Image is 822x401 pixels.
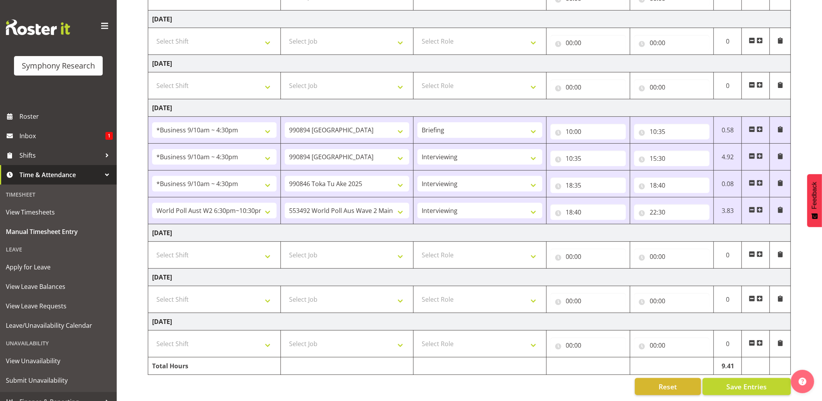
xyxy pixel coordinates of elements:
button: Feedback - Show survey [807,174,822,227]
img: help-xxl-2.png [799,378,806,385]
input: Click to select... [550,293,626,309]
span: Submit Unavailability [6,375,111,386]
button: Reset [635,378,701,395]
span: Time & Attendance [19,169,101,181]
input: Click to select... [550,204,626,220]
a: Leave/Unavailability Calendar [2,316,115,335]
span: Roster [19,111,113,122]
input: Click to select... [634,178,710,193]
div: Symphony Research [22,60,95,72]
a: View Timesheets [2,202,115,222]
input: Click to select... [550,35,626,51]
input: Click to select... [634,338,710,353]
input: Click to select... [634,151,710,166]
span: 1 [105,132,113,140]
input: Click to select... [634,249,710,264]
a: View Leave Requests [2,296,115,316]
a: Submit Unavailability [2,371,115,390]
span: Save Entries [726,382,767,392]
span: Reset [659,382,677,392]
input: Click to select... [550,79,626,95]
span: Inbox [19,130,105,142]
input: Click to select... [634,79,710,95]
div: Unavailability [2,335,115,351]
span: View Unavailability [6,355,111,367]
span: Leave/Unavailability Calendar [6,320,111,331]
td: 0 [714,331,742,357]
td: 0.58 [714,117,742,144]
input: Click to select... [634,35,710,51]
span: Shifts [19,149,101,161]
img: Rosterit website logo [6,19,70,35]
td: [DATE] [148,11,791,28]
td: 0 [714,72,742,99]
a: View Unavailability [2,351,115,371]
input: Click to select... [634,124,710,139]
input: Click to select... [550,338,626,353]
span: Feedback [811,182,818,209]
input: Click to select... [634,293,710,309]
td: [DATE] [148,55,791,72]
div: Leave [2,241,115,257]
span: Manual Timesheet Entry [6,226,111,237]
td: [DATE] [148,313,791,331]
td: 4.92 [714,144,742,171]
td: 0 [714,286,742,313]
input: Click to select... [634,204,710,220]
input: Click to select... [550,249,626,264]
span: View Timesheets [6,206,111,218]
td: 3.83 [714,197,742,224]
td: 0 [714,28,742,55]
td: Total Hours [148,357,281,375]
td: 9.41 [714,357,742,375]
button: Save Entries [703,378,791,395]
td: 0 [714,242,742,269]
div: Timesheet [2,186,115,202]
a: Apply for Leave [2,257,115,277]
span: Apply for Leave [6,261,111,273]
input: Click to select... [550,124,626,139]
input: Click to select... [550,151,626,166]
td: [DATE] [148,269,791,286]
td: [DATE] [148,99,791,117]
td: [DATE] [148,224,791,242]
span: View Leave Balances [6,281,111,292]
span: View Leave Requests [6,300,111,312]
td: 0.08 [714,171,742,197]
a: View Leave Balances [2,277,115,296]
input: Click to select... [550,178,626,193]
a: Manual Timesheet Entry [2,222,115,241]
